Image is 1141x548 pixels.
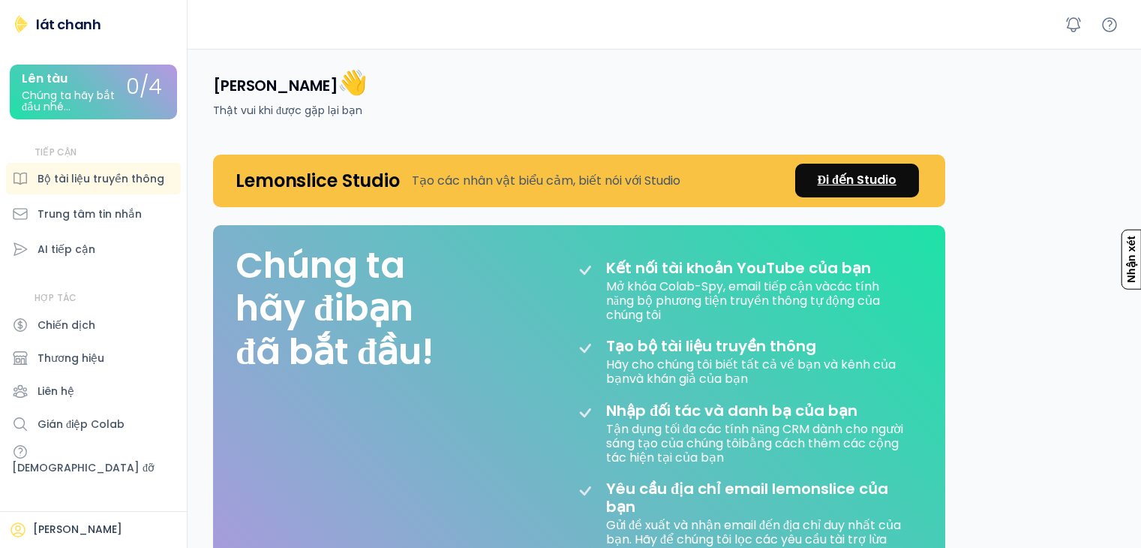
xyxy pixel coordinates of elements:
font: và khán giả của bạn [629,370,748,387]
font: bạn đã bắt đầu! [236,283,434,377]
font: Đi đến Studio [818,171,896,188]
font: Lên tàu [22,70,68,87]
font: Chúng ta hãy đi [236,240,413,334]
font: Liên hệ [38,384,74,399]
font: Lemonslice Studio [236,168,400,193]
font: Thật vui khi được gặp lại bạn [213,103,362,118]
font: Tạo các nhân vật biểu cảm, biết nói với Studio [412,172,680,189]
font: [PERSON_NAME] [33,522,122,537]
img: lát chanh [12,15,30,33]
font: Thương hiệu [38,351,104,366]
font: Chiến dịch [38,318,95,333]
font: TIẾP CẬN [35,146,77,158]
font: Gián điệp Colab [38,417,125,432]
a: Đi đến Studio [795,164,919,197]
font: Trung tâm tin nhắn [38,206,142,221]
font: 👋 [338,65,368,99]
font: lát chanh [36,15,101,34]
font: Hãy cho chúng tôi biết tất cả về bạn và kênh của bạn [606,356,899,387]
font: các tính năng bộ phương tiện truyền thông tự động của chúng tôi [606,278,883,324]
font: Bộ tài liệu truyền thông [38,171,164,186]
font: Nhận xét [1125,236,1137,282]
font: Kết nối tài khoản YouTube của bạn [606,257,871,279]
font: HỢP TÁC [35,291,77,304]
font: Nhập đối tác và danh bạ của bạn [606,400,857,421]
font: 0/4 [126,72,162,101]
font: bằng cách thêm các cộng tác hiện tại của bạn [606,435,902,466]
font: Tạo bộ tài liệu truyền thông [606,336,816,357]
font: Chúng ta hãy bắt đầu nhé... [22,88,118,114]
font: Tận dụng tối đa các tính năng CRM dành cho người sáng tạo của chúng tôi [606,420,906,452]
font: [PERSON_NAME] [213,75,338,96]
font: AI tiếp cận [38,242,95,257]
font: Mở khóa Colab-Spy, email tiếp cận và [606,278,830,295]
font: [DEMOGRAPHIC_DATA] đỡ [12,460,155,475]
font: Yêu cầu địa chỉ email lemonslice của bạn [606,478,892,517]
